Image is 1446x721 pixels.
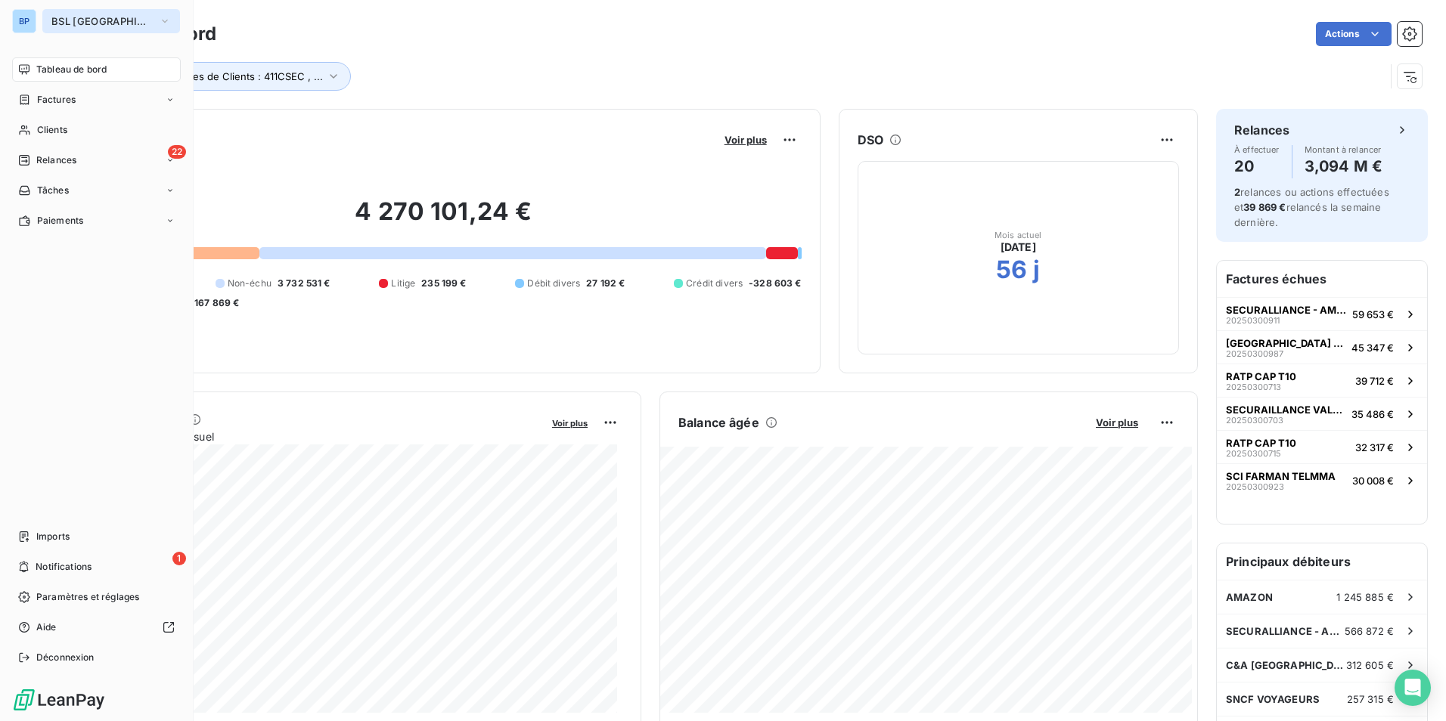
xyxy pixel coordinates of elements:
span: Aide [36,620,57,634]
span: Paramètres et réglages [36,590,139,604]
span: 312 605 € [1346,659,1394,671]
button: RATP CAP T102025030071339 712 € [1217,364,1427,397]
button: Groupes de Clients : 411CSEC , ... [141,62,351,91]
span: SNCF VOYAGEURS [1226,693,1320,705]
span: RATP CAP T10 [1226,370,1296,382]
span: 27 192 € [586,277,625,290]
span: 59 653 € [1352,308,1394,320]
span: Tâches [37,184,69,197]
h6: DSO [858,131,883,149]
span: Notifications [36,560,92,574]
span: Factures [37,93,76,107]
span: Débit divers [527,277,580,290]
span: Mois actuel [995,231,1042,240]
span: 3 732 531 € [278,277,330,290]
span: Clients [37,123,67,137]
span: SECURAILLANCE VALEO [1226,404,1345,416]
span: 257 315 € [1347,693,1394,705]
span: 22 [168,145,186,159]
span: Voir plus [1096,416,1138,429]
span: Paiements [37,214,83,227]
span: 20250300987 [1226,349,1283,358]
span: SECURALLIANCE - AMAZON [1226,304,1346,316]
img: Logo LeanPay [12,688,106,712]
h2: j [1033,255,1040,285]
span: SCI FARMAN TELMMA [1226,470,1336,482]
h6: Factures échues [1217,261,1427,297]
span: 20250300713 [1226,382,1281,391]
span: RATP CAP T10 [1226,437,1296,449]
span: [DATE] [1001,240,1036,255]
button: [GEOGRAPHIC_DATA] [GEOGRAPHIC_DATA]2025030098745 347 € [1217,330,1427,364]
span: Montant à relancer [1305,145,1382,154]
span: 20250300715 [1226,449,1281,458]
a: Aide [12,615,181,639]
span: BSL [GEOGRAPHIC_DATA] [51,15,153,27]
span: Relances [36,153,76,167]
h4: 3,094 M € [1305,154,1382,178]
span: -167 869 € [190,296,240,310]
span: 20250300911 [1226,316,1280,325]
span: SECURALLIANCE - AMAZON [1226,625,1345,637]
h4: 20 [1234,154,1280,178]
span: 45 347 € [1351,342,1394,354]
span: Chiffre d'affaires mensuel [85,429,541,444]
button: RATP CAP T102025030071532 317 € [1217,430,1427,463]
span: 39 712 € [1355,375,1394,387]
h2: 4 270 101,24 € [85,196,802,242]
span: -328 603 € [749,277,802,290]
span: 30 008 € [1352,475,1394,487]
span: 20250300923 [1226,482,1284,491]
span: 32 317 € [1355,441,1394,453]
span: 566 872 € [1345,625,1394,637]
span: Imports [36,530,70,543]
span: C&A [GEOGRAPHIC_DATA] [1226,659,1346,671]
span: 1 [172,552,186,565]
span: 39 869 € [1243,201,1286,213]
span: À effectuer [1234,145,1280,154]
button: SECURAILLANCE VALEO2025030070335 486 € [1217,397,1427,430]
span: Non-échu [228,277,272,290]
span: Déconnexion [36,651,95,664]
div: Open Intercom Messenger [1395,670,1431,706]
button: Voir plus [720,133,771,147]
h2: 56 [996,255,1027,285]
span: Tableau de bord [36,63,107,76]
span: Litige [391,277,415,290]
span: 2 [1234,186,1240,198]
div: BP [12,9,36,33]
h6: Principaux débiteurs [1217,543,1427,580]
button: SCI FARMAN TELMMA2025030092330 008 € [1217,463,1427,497]
span: 20250300703 [1226,416,1283,425]
button: Actions [1316,22,1392,46]
span: 235 199 € [421,277,466,290]
span: AMAZON [1226,591,1273,603]
h6: Relances [1234,121,1289,139]
span: Voir plus [725,134,767,146]
button: Voir plus [1091,416,1143,429]
span: Crédit divers [686,277,743,290]
span: Groupes de Clients : 411CSEC , ... [163,70,323,82]
span: 35 486 € [1351,408,1394,420]
h6: Balance âgée [678,413,759,432]
span: relances ou actions effectuées et relancés la semaine dernière. [1234,186,1389,228]
button: SECURALLIANCE - AMAZON2025030091159 653 € [1217,297,1427,330]
button: Voir plus [548,416,592,429]
span: [GEOGRAPHIC_DATA] [GEOGRAPHIC_DATA] [1226,337,1345,349]
span: Voir plus [552,418,588,429]
span: 1 245 885 € [1336,591,1394,603]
